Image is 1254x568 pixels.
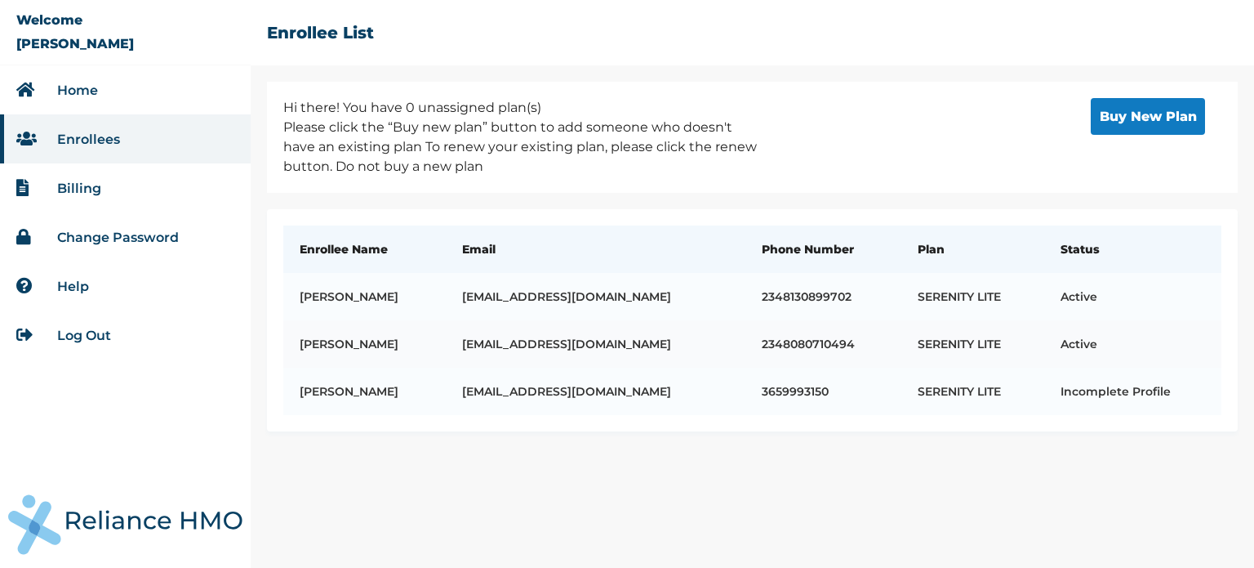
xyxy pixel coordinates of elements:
[283,368,446,415] td: [PERSON_NAME]
[901,368,1045,415] td: SERENITY LITE
[446,368,745,415] td: [EMAIL_ADDRESS][DOMAIN_NAME]
[1044,320,1221,368] td: active
[283,98,765,118] p: Hi there! You have 0 unassigned plan(s)
[57,181,101,196] a: Billing
[901,320,1045,368] td: SERENITY LITE
[745,320,901,368] td: 2348080710494
[745,226,901,273] th: Phone Number
[267,23,374,42] h2: Enrollee List
[283,118,765,177] p: Please click the “Buy new plan” button to add someone who doesn't have an existing plan To renew ...
[283,320,446,368] td: [PERSON_NAME]
[1044,368,1221,415] td: Incomplete Profile
[446,320,745,368] td: [EMAIL_ADDRESS][DOMAIN_NAME]
[745,273,901,320] td: 2348130899702
[283,226,446,273] th: Enrollee Name
[1044,273,1221,320] td: active
[901,273,1045,320] td: SERENITY LITE
[57,230,179,245] a: Change Password
[1091,98,1205,135] button: Buy New Plan
[283,273,446,320] td: [PERSON_NAME]
[16,36,134,51] p: [PERSON_NAME]
[446,226,745,273] th: Email
[8,494,242,555] img: RelianceHMO's Logo
[57,83,98,98] a: Home
[57,279,89,294] a: Help
[745,368,901,415] td: 3659993150
[57,132,120,147] a: Enrollees
[446,273,745,320] td: [EMAIL_ADDRESS][DOMAIN_NAME]
[57,328,111,343] a: Log Out
[16,12,82,28] p: Welcome
[901,226,1045,273] th: Plan
[1044,226,1221,273] th: Status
